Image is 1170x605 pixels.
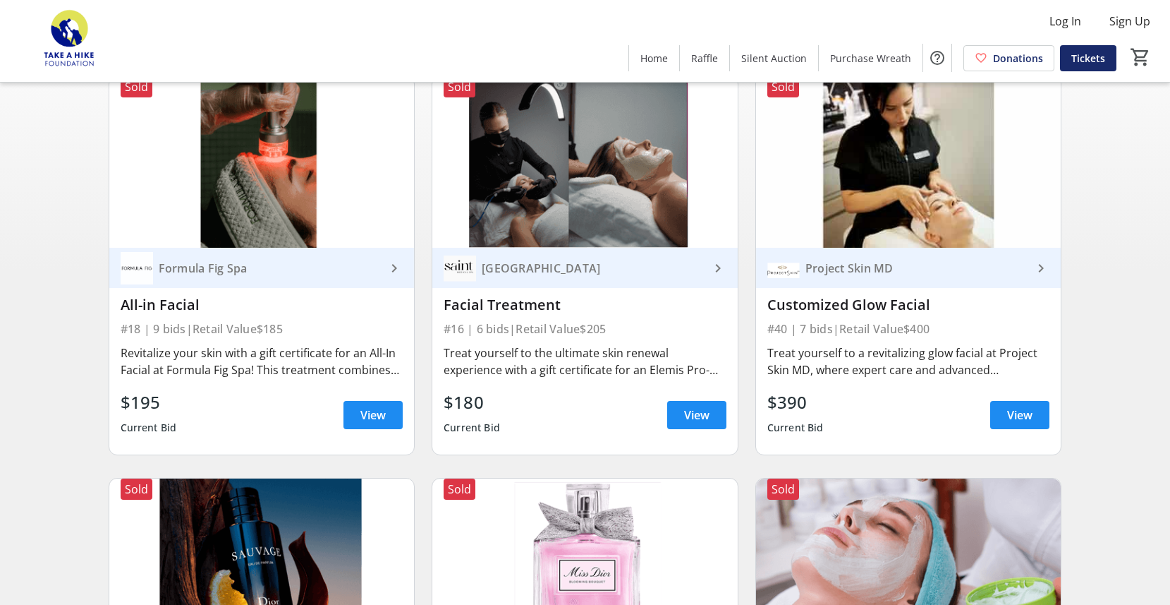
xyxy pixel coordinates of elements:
div: Current Bid [767,415,824,441]
a: Project Skin MDProject Skin MD [756,248,1061,288]
img: Customized Glow Facial [756,76,1061,248]
img: Take a Hike Foundation's Logo [8,6,134,76]
button: Help [923,44,951,72]
a: View [990,401,1049,429]
div: #40 | 7 bids | Retail Value $400 [767,319,1050,339]
div: #16 | 6 bids | Retail Value $205 [444,319,726,339]
img: Saint Medical Spa [444,252,476,284]
mat-icon: keyboard_arrow_right [709,260,726,277]
div: Revitalize your skin with a gift certificate for an All-In Facial at Formula Fig Spa! This treatm... [121,345,403,378]
div: Current Bid [121,415,177,441]
span: View [360,407,386,424]
div: Treat yourself to a revitalizing glow facial at Project Skin MD, where expert care and advanced t... [767,345,1050,378]
button: Cart [1128,44,1153,70]
span: Silent Auction [741,51,807,66]
span: Sign Up [1109,13,1150,30]
span: Home [640,51,668,66]
a: Purchase Wreath [819,45,922,71]
button: Log In [1038,10,1092,32]
a: Raffle [680,45,729,71]
div: Sold [444,76,475,97]
mat-icon: keyboard_arrow_right [1032,260,1049,277]
span: View [684,407,709,424]
a: Formula Fig SpaFormula Fig Spa [109,248,415,288]
a: View [343,401,403,429]
mat-icon: keyboard_arrow_right [386,260,403,277]
a: Tickets [1060,45,1116,71]
a: View [667,401,726,429]
div: Project Skin MD [800,261,1033,275]
span: Purchase Wreath [830,51,911,66]
div: Sold [444,479,475,500]
div: [GEOGRAPHIC_DATA] [476,261,709,275]
div: Current Bid [444,415,500,441]
button: Sign Up [1098,10,1162,32]
img: All-in Facial [109,76,415,248]
div: #18 | 9 bids | Retail Value $185 [121,319,403,339]
div: Sold [121,479,152,500]
div: Sold [121,76,152,97]
div: Sold [767,479,799,500]
span: Log In [1049,13,1081,30]
img: Formula Fig Spa [121,252,153,284]
div: All-in Facial [121,296,403,313]
div: Facial Treatment [444,296,726,313]
div: Sold [767,76,799,97]
div: Treat yourself to the ultimate skin renewal experience with a gift certificate for an Elemis Pro-... [444,345,726,378]
a: Home [629,45,679,71]
span: Tickets [1071,51,1105,66]
span: View [1007,407,1032,424]
div: Formula Fig Spa [153,261,386,275]
span: Donations [993,51,1043,66]
div: Customized Glow Facial [767,296,1050,313]
a: Donations [963,45,1054,71]
img: Facial Treatment [432,76,738,248]
a: Silent Auction [730,45,818,71]
img: Project Skin MD [767,252,800,284]
span: Raffle [691,51,718,66]
div: $390 [767,390,824,415]
div: $195 [121,390,177,415]
div: $180 [444,390,500,415]
a: Saint Medical Spa[GEOGRAPHIC_DATA] [432,248,738,288]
